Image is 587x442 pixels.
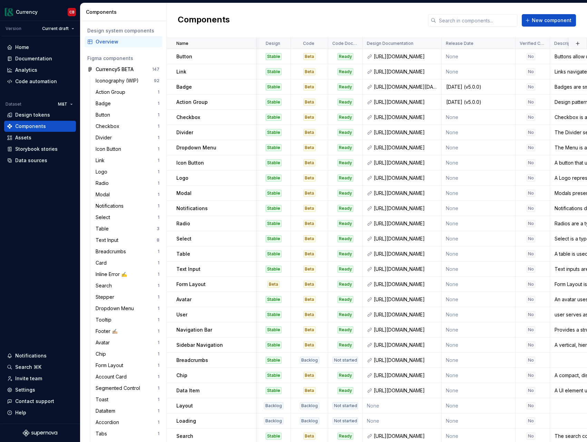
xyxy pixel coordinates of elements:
[374,266,437,273] div: [URL][DOMAIN_NAME]
[527,311,535,318] div: No
[303,251,315,257] div: Beta
[96,38,159,45] div: Overview
[374,326,437,333] div: [URL][DOMAIN_NAME]
[158,328,159,334] div: 1
[158,180,159,186] div: 1
[337,68,353,75] div: Ready
[303,53,315,60] div: Beta
[158,146,159,152] div: 1
[442,307,516,322] td: None
[442,49,516,64] td: None
[266,190,282,197] div: Stable
[337,326,353,333] div: Ready
[337,251,353,257] div: Ready
[442,337,516,353] td: None
[303,175,315,181] div: Beta
[337,266,353,273] div: Ready
[16,9,38,16] div: Currency
[96,362,126,369] div: Form Layout
[158,283,159,288] div: 1
[266,251,282,257] div: Stable
[158,385,159,391] div: 1
[337,99,353,106] div: Ready
[374,84,437,90] div: [URL][DOMAIN_NAME][DATE]
[96,157,107,164] div: Link
[158,89,159,95] div: 1
[303,159,315,166] div: Beta
[374,205,437,212] div: [URL][DOMAIN_NAME]
[442,292,516,307] td: None
[446,41,473,46] p: Release Date
[374,68,437,75] div: [URL][DOMAIN_NAME]
[93,200,162,212] a: Notifications1
[374,129,437,136] div: [URL][DOMAIN_NAME]
[442,277,516,292] td: None
[96,328,120,335] div: Footer ✍🏼
[4,373,76,384] a: Invite team
[4,65,76,76] a: Analytics
[96,430,110,437] div: Tabs
[532,17,571,24] span: New component
[158,249,159,254] div: 1
[4,144,76,155] a: Storybook stories
[374,114,437,121] div: [URL][DOMAIN_NAME]
[96,146,124,153] div: Icon Button
[96,237,121,244] div: Text Input
[176,205,208,212] p: Notifications
[4,155,76,166] a: Data sources
[337,235,353,242] div: Ready
[58,101,67,107] span: M&T
[93,212,162,223] a: Select1
[527,296,535,303] div: No
[93,223,162,234] a: Table3
[337,159,353,166] div: Ready
[96,191,112,198] div: Modal
[527,99,535,106] div: No
[266,235,282,242] div: Stable
[42,26,69,31] span: Current draft
[93,87,162,98] a: Action Group1
[374,190,437,197] div: [URL][DOMAIN_NAME]
[442,322,516,337] td: None
[303,129,315,136] div: Beta
[527,129,535,136] div: No
[15,364,41,371] div: Search ⌘K
[4,350,76,361] button: Notifications
[176,159,204,166] p: Icon Button
[374,175,437,181] div: [URL][DOMAIN_NAME]
[337,296,353,303] div: Ready
[436,14,518,27] input: Search in components...
[176,84,192,90] p: Badge
[55,99,76,109] button: M&T
[527,205,535,212] div: No
[93,348,162,360] a: Chip1
[176,175,188,181] p: Logo
[527,251,535,257] div: No
[93,280,162,291] a: Search1
[15,386,35,393] div: Settings
[93,360,162,371] a: Form Layout1
[442,64,516,79] td: None
[442,186,516,201] td: None
[442,84,515,90] div: [DATE] (v5.0.0)
[527,190,535,197] div: No
[93,383,162,394] a: Segmented Control1
[4,109,76,120] a: Design tokens
[158,306,159,311] div: 1
[176,68,186,75] p: Link
[300,357,319,364] div: Backlog
[176,266,200,273] p: Text Input
[176,220,190,227] p: Radio
[442,99,515,106] div: [DATE] (v5.0.0)
[93,121,162,132] a: Checkbox1
[442,231,516,246] td: None
[442,170,516,186] td: None
[266,296,282,303] div: Stable
[374,53,437,60] div: [URL][DOMAIN_NAME]
[442,125,516,140] td: None
[520,41,544,46] p: Verified Compliant
[96,407,118,414] div: DataItem
[93,144,162,155] a: Icon Button1
[176,144,216,151] p: Dropdown Menu
[266,144,282,151] div: Stable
